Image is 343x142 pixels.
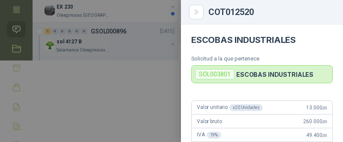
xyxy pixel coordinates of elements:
[191,35,333,45] h4: ESCOBAS INDUSTRIALES
[322,119,327,124] span: ,00
[191,7,202,17] button: Close
[191,55,333,62] p: Solicitud a la que pertenece
[197,104,263,111] span: Valor unitario
[303,118,327,124] span: 260.000
[322,106,327,110] span: ,00
[195,69,235,79] div: SOL003801
[197,118,222,124] span: Valor bruto
[208,8,333,16] div: COT012520
[207,132,222,139] div: 19 %
[306,132,327,138] span: 49.400
[322,133,327,138] span: ,00
[236,71,313,78] p: ESCOBAS INDUSTRIALES
[229,104,263,111] div: x 20 Unidades
[197,132,221,139] span: IVA
[306,105,327,111] span: 13.000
